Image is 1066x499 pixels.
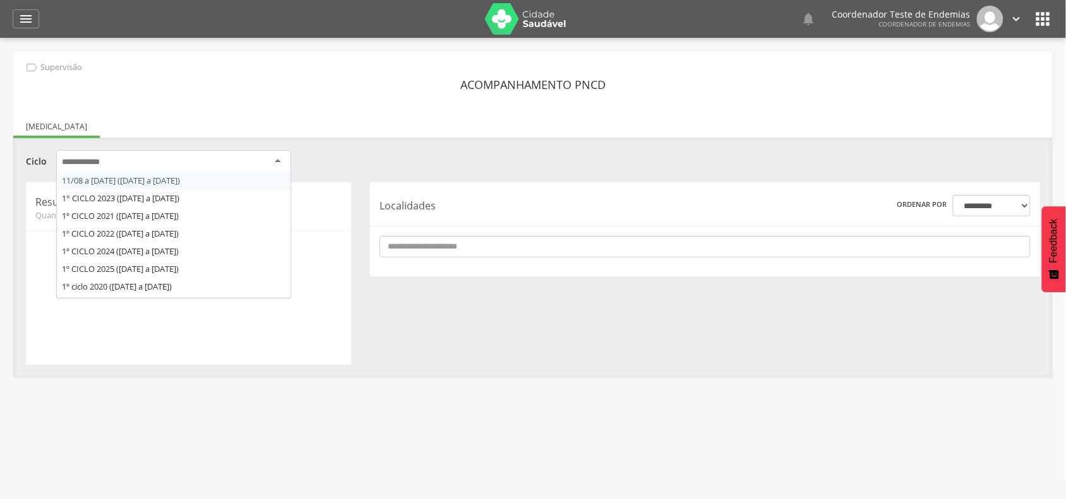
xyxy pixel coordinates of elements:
[1010,6,1024,32] a: 
[57,172,290,189] div: 11/08 a [DATE] ([DATE] a [DATE])
[1042,206,1066,292] button: Feedback - Mostrar pesquisa
[801,6,817,32] a: 
[57,225,290,242] div: 1º CICLO 2022 ([DATE] a [DATE])
[57,260,290,278] div: 1º CICLO 2025 ([DATE] a [DATE])
[25,61,39,74] i: 
[26,155,47,168] label: Ciclo
[832,10,971,19] p: Coordenador Teste de Endemias
[1048,219,1060,263] span: Feedback
[57,207,290,225] div: 1º CICLO 2021 ([DATE] a [DATE])
[1033,9,1053,29] i: 
[801,11,817,26] i: 
[35,209,342,221] span: Quantitativo atual
[460,73,606,96] header: Acompanhamento PNCD
[57,278,290,295] div: 1º ciclo 2020 ([DATE] a [DATE])
[879,20,971,28] span: Coordenador de Endemias
[57,189,290,207] div: 1° CICLO 2023 ([DATE] a [DATE])
[13,9,39,28] a: 
[897,199,947,209] label: Ordenar por
[380,199,666,213] p: Localidades
[40,62,82,73] p: Supervisão
[57,242,290,260] div: 1º CICLO 2024 ([DATE] a [DATE])
[35,195,342,209] p: Resumo do ciclo
[1010,12,1024,26] i: 
[57,295,290,313] div: 2º CICLO 2021 ([DATE] a [DATE])
[18,11,33,26] i: 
